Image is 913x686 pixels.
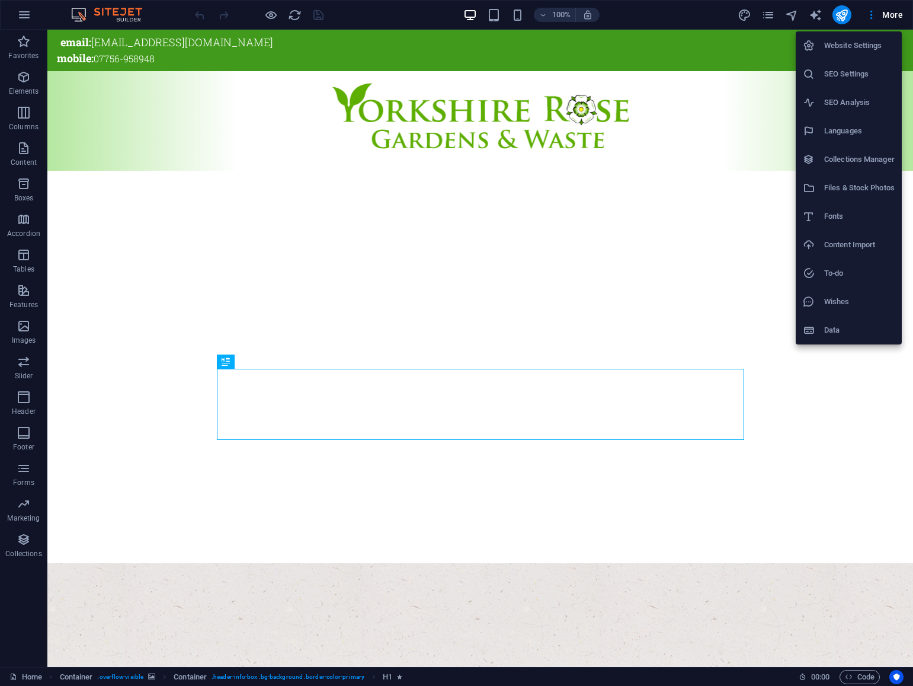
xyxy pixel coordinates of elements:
h6: Website Settings [824,39,895,53]
h6: Fonts [824,209,895,224]
h6: SEO Analysis [824,95,895,110]
h6: Content Import [824,238,895,252]
h6: Collections Manager [824,152,895,167]
h6: Files & Stock Photos [824,181,895,195]
h6: Languages [824,124,895,138]
h6: SEO Settings [824,67,895,81]
h6: To-do [824,266,895,280]
h6: Wishes [824,295,895,309]
h6: Data [824,323,895,337]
